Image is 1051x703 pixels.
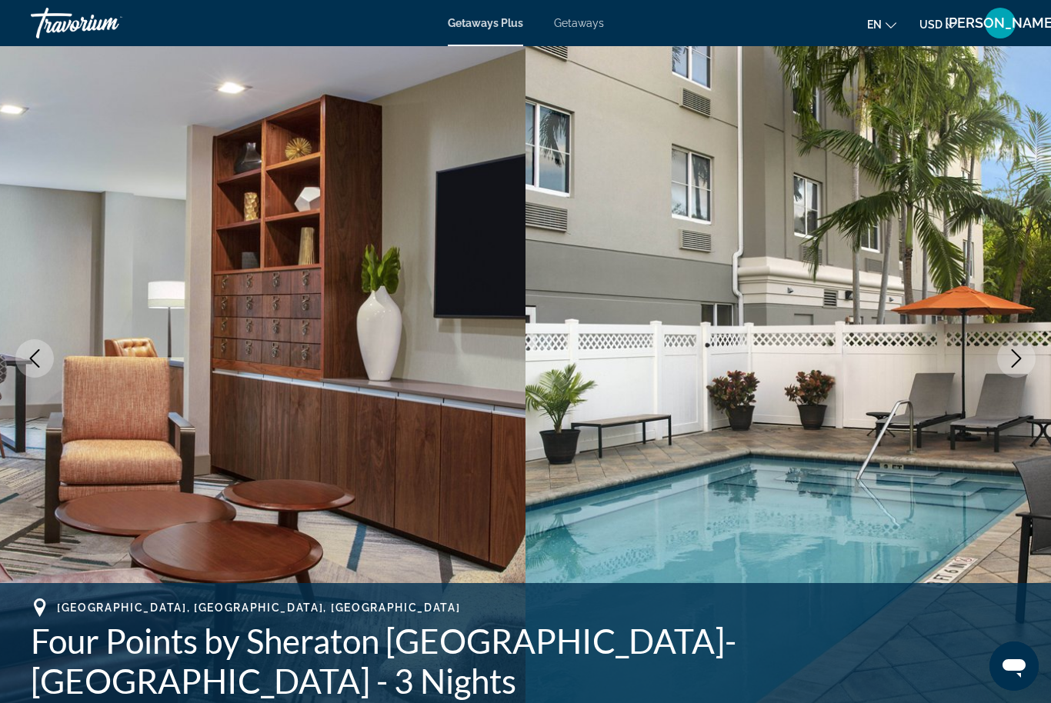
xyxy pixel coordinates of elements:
span: USD [919,18,943,31]
a: Getaways Plus [448,17,523,29]
button: User Menu [980,7,1020,39]
button: Next image [997,339,1036,378]
button: Change currency [919,13,957,35]
a: Getaways [554,17,604,29]
h1: Four Points by Sheraton [GEOGRAPHIC_DATA]-[GEOGRAPHIC_DATA] - 3 Nights [31,621,1020,701]
span: en [867,18,882,31]
button: Change language [867,13,896,35]
a: Travorium [31,3,185,43]
button: Previous image [15,339,54,378]
span: [GEOGRAPHIC_DATA], [GEOGRAPHIC_DATA], [GEOGRAPHIC_DATA] [57,601,460,614]
iframe: Button to launch messaging window [989,641,1039,691]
